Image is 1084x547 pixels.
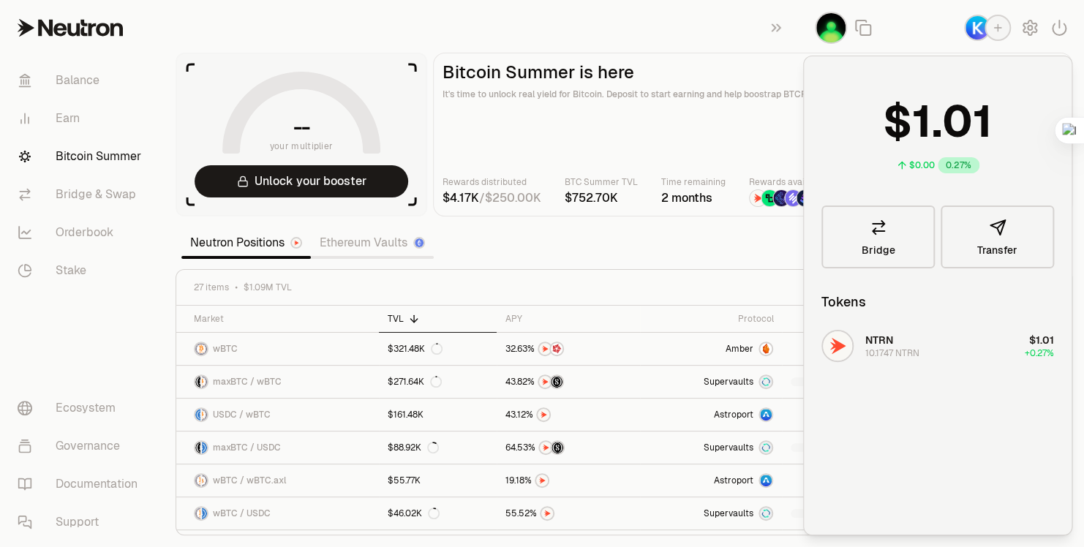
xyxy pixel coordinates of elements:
img: NTRN [538,409,549,420]
img: NTRN [541,508,553,519]
img: NTRN [750,190,766,206]
a: $46.02K [379,497,496,529]
span: Supervaults [703,508,753,519]
p: Time remaining [661,175,726,189]
div: Balance [791,313,882,325]
a: $271.64K [379,366,496,398]
a: NTRN [497,399,640,431]
div: 0.27% [938,157,979,173]
a: Documentation [6,465,158,503]
img: USDC Logo [195,409,200,420]
img: wBTC Logo [195,475,200,486]
img: wBTC.axl Logo [202,475,207,486]
a: NTRNStructured Points [497,366,640,398]
img: EtherFi Points [773,190,789,206]
img: Solv Points [785,190,801,206]
a: $161.48K [379,399,496,431]
div: Protocol [649,313,774,325]
a: $321.48K [379,333,496,365]
span: Transfer [977,245,1017,255]
span: Astroport [713,475,753,486]
a: Balance [6,61,158,99]
div: APY [505,313,631,325]
a: NTRN [497,464,640,497]
a: SupervaultsSupervaults [640,497,783,529]
a: -- [782,333,891,365]
div: TVL [388,313,487,325]
div: $55.77K [388,475,421,486]
button: NTRN [505,506,631,521]
div: $321.48K [388,343,443,355]
img: maxBTC Logo [195,376,200,388]
a: Bridge & Swap [6,176,158,214]
a: Support [6,503,158,541]
a: Ethereum Vaults [311,228,434,257]
a: $88.92K [379,431,496,464]
img: NTRN [539,343,551,355]
button: Keplr [964,15,1011,41]
img: Bedrock Diamonds [797,190,813,206]
span: your multiplier [270,139,334,154]
div: $0.00 [909,159,935,171]
img: NTRN Logo [823,331,852,361]
a: SupervaultsSupervaults [640,366,783,398]
p: It's time to unlock real yield for Bitcoin. Deposit to start earning and help boostrap BTCFi. Sta... [443,87,1063,102]
h2: Bitcoin Summer is here [443,62,1063,83]
button: NTRNStructured Points [505,374,631,389]
a: Astroport [640,399,783,431]
a: USDC LogowBTC LogoUSDC / wBTC [176,399,379,431]
span: $1.09M TVL [244,282,292,293]
a: Governance [6,427,158,465]
span: Bridge [862,245,895,255]
a: Stake [6,252,158,290]
img: USDC Logo [202,442,207,453]
img: wBTC Logo [202,409,207,420]
span: wBTC [213,343,238,355]
button: NTRNStructured Points [505,440,631,455]
a: wBTC LogoUSDC LogowBTC / USDC [176,497,379,529]
button: NTRN [505,473,631,488]
span: Supervaults [703,376,753,388]
div: Tokens [821,292,866,312]
span: Astroport [713,409,753,420]
img: Stoner [816,13,846,42]
a: AmberAmber [640,333,783,365]
img: Lombard Lux [761,190,778,206]
img: NTRN [540,442,552,453]
img: Supervaults [760,376,772,388]
span: NTRN [865,333,893,347]
img: wBTC Logo [195,508,200,519]
span: Supervaults [703,442,753,453]
p: Rewards distributed [443,175,541,189]
img: Mars Fragments [551,343,562,355]
button: Unlock your booster [195,165,408,197]
p: BTC Summer TVL [565,175,638,189]
div: 10.1747 NTRN [865,347,919,359]
a: $55.77K [379,464,496,497]
div: $161.48K [388,409,424,420]
a: -- [782,399,891,431]
span: wBTC / USDC [213,508,271,519]
span: wBTC / wBTC.axl [213,475,286,486]
img: Supervaults [760,442,772,453]
img: Amber [760,343,772,355]
img: wBTC Logo [202,376,207,388]
div: $46.02K [388,508,440,519]
span: 27 items [194,282,229,293]
span: maxBTC / wBTC [213,376,282,388]
p: Rewards available [749,175,837,189]
a: maxBTC LogoUSDC LogomaxBTC / USDC [176,431,379,464]
a: maxBTC LogowBTC LogomaxBTC / wBTC [176,366,379,398]
a: NTRNMars Fragments [497,333,640,365]
a: Earn [6,99,158,137]
div: $271.64K [388,376,442,388]
button: NTRN LogoNTRN10.1747 NTRN$1.01+0.27% [813,324,1063,368]
span: $1.01 [1029,333,1054,347]
img: Supervaults [760,508,772,519]
button: NTRNMars Fragments [505,342,631,356]
a: wBTC LogowBTC [176,333,379,365]
a: Astroport [640,464,783,497]
img: NTRN [536,475,548,486]
img: NTRN [539,376,551,388]
img: Ethereum Logo [415,238,424,247]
